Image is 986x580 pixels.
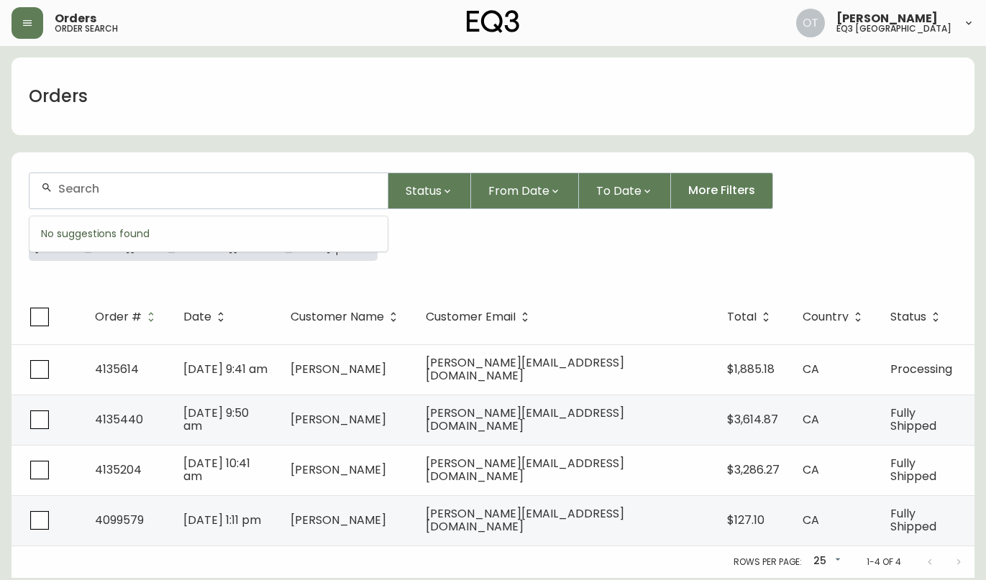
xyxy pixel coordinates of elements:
[183,405,249,434] span: [DATE] 9:50 am
[183,455,250,484] span: [DATE] 10:41 am
[183,361,268,377] span: [DATE] 9:41 am
[890,310,945,323] span: Status
[803,512,819,528] span: CA
[890,455,936,484] span: Fully Shipped
[291,361,386,377] span: [PERSON_NAME]
[55,24,118,33] h5: order search
[727,310,775,323] span: Total
[95,411,143,428] span: 4135440
[488,182,549,200] span: From Date
[596,182,642,200] span: To Date
[471,172,579,209] button: From Date
[183,313,211,321] span: Date
[55,13,96,24] span: Orders
[803,361,819,377] span: CA
[803,313,849,321] span: Country
[467,10,520,33] img: logo
[95,512,144,528] span: 4099579
[406,182,442,200] span: Status
[727,361,775,377] span: $1,885.18
[890,405,936,434] span: Fully Shipped
[95,461,142,478] span: 4135204
[426,354,624,384] span: [PERSON_NAME][EMAIL_ADDRESS][DOMAIN_NAME]
[291,411,386,428] span: [PERSON_NAME]
[291,313,384,321] span: Customer Name
[426,310,534,323] span: Customer Email
[426,455,624,484] span: [PERSON_NAME][EMAIL_ADDRESS][DOMAIN_NAME]
[579,172,671,209] button: To Date
[808,550,844,574] div: 25
[426,505,624,535] span: [PERSON_NAME][EMAIL_ADDRESS][DOMAIN_NAME]
[688,183,755,198] span: More Filters
[727,411,778,428] span: $3,614.87
[803,411,819,428] span: CA
[836,13,938,24] span: [PERSON_NAME]
[671,172,773,209] button: More Filters
[95,310,160,323] span: Order #
[803,461,819,478] span: CA
[836,24,951,33] h5: eq3 [GEOGRAPHIC_DATA]
[426,313,516,321] span: Customer Email
[29,84,88,109] h1: Orders
[388,172,471,209] button: Status
[727,461,780,478] span: $3,286.27
[183,512,261,528] span: [DATE] 1:11 pm
[95,313,142,321] span: Order #
[796,9,825,37] img: 5d4d18d254ded55077432b49c4cb2919
[867,556,901,569] p: 1-4 of 4
[426,405,624,434] span: [PERSON_NAME][EMAIL_ADDRESS][DOMAIN_NAME]
[29,216,388,252] div: No suggestions found
[727,313,757,321] span: Total
[58,182,376,195] input: Search
[890,505,936,535] span: Fully Shipped
[890,361,952,377] span: Processing
[291,310,403,323] span: Customer Name
[734,556,802,569] p: Rows per page:
[727,512,764,528] span: $127.10
[291,461,386,478] span: [PERSON_NAME]
[803,310,867,323] span: Country
[890,313,926,321] span: Status
[183,310,230,323] span: Date
[95,361,139,377] span: 4135614
[291,512,386,528] span: [PERSON_NAME]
